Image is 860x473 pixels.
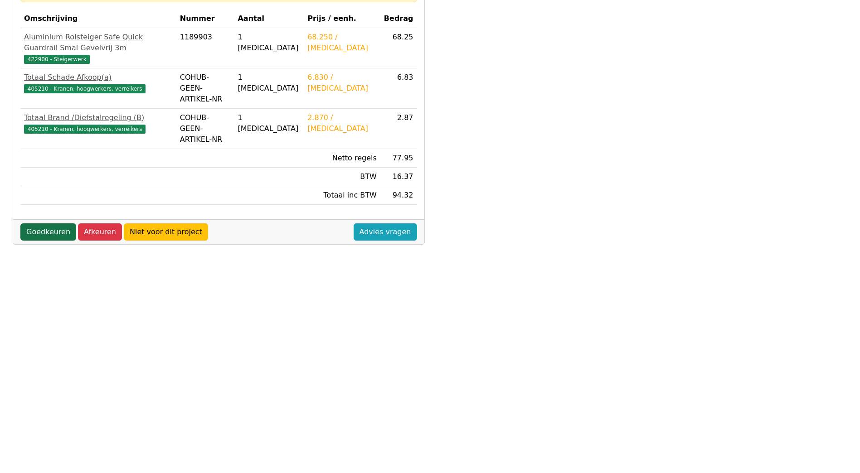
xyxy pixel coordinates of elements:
div: 1 [MEDICAL_DATA] [238,72,300,94]
div: 2.870 / [MEDICAL_DATA] [307,112,377,134]
div: Aluminium Rolsteiger Safe Quick Guardrail Smal Gevelvrij 3m [24,32,173,53]
span: 422900 - Steigerwerk [24,55,90,64]
span: 405210 - Kranen, hoogwerkers, verreikers [24,125,146,134]
div: 6.830 / [MEDICAL_DATA] [307,72,377,94]
div: Totaal Schade Afkoop(a) [24,72,173,83]
a: Totaal Brand /Diefstalregeling (B)405210 - Kranen, hoogwerkers, verreikers [24,112,173,134]
span: 405210 - Kranen, hoogwerkers, verreikers [24,84,146,93]
td: COHUB-GEEN-ARTIKEL-NR [176,109,234,149]
div: 1 [MEDICAL_DATA] [238,32,300,53]
td: 6.83 [380,68,417,109]
td: Totaal inc BTW [304,186,380,205]
a: Afkeuren [78,223,122,241]
a: Niet voor dit project [124,223,208,241]
a: Totaal Schade Afkoop(a)405210 - Kranen, hoogwerkers, verreikers [24,72,173,94]
td: BTW [304,168,380,186]
div: 1 [MEDICAL_DATA] [238,112,300,134]
th: Bedrag [380,10,417,28]
div: 68.250 / [MEDICAL_DATA] [307,32,377,53]
td: 1189903 [176,28,234,68]
th: Aantal [234,10,304,28]
a: Goedkeuren [20,223,76,241]
td: 68.25 [380,28,417,68]
a: Advies vragen [354,223,417,241]
td: 2.87 [380,109,417,149]
td: Netto regels [304,149,380,168]
td: 16.37 [380,168,417,186]
td: 77.95 [380,149,417,168]
div: Totaal Brand /Diefstalregeling (B) [24,112,173,123]
th: Omschrijving [20,10,176,28]
th: Prijs / eenh. [304,10,380,28]
a: Aluminium Rolsteiger Safe Quick Guardrail Smal Gevelvrij 3m422900 - Steigerwerk [24,32,173,64]
td: 94.32 [380,186,417,205]
th: Nummer [176,10,234,28]
td: COHUB-GEEN-ARTIKEL-NR [176,68,234,109]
